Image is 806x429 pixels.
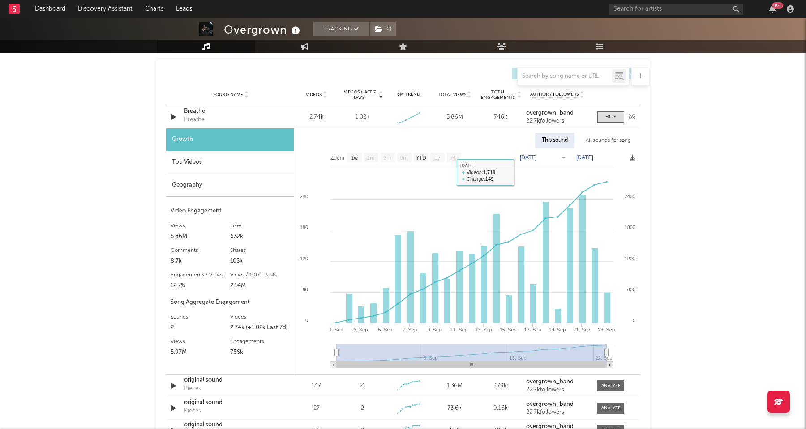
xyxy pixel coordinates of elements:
[171,336,230,347] div: Views
[184,376,278,385] a: original sound
[384,155,391,161] text: 3m
[609,4,743,15] input: Search for artists
[627,287,635,292] text: 600
[434,404,476,413] div: 73.6k
[184,384,201,393] div: Pieces
[300,256,308,261] text: 120
[361,404,364,413] div: 2
[772,2,783,9] div: 99 +
[595,355,612,361] text: 22. Sep
[475,327,492,332] text: 13. Sep
[303,287,308,292] text: 60
[633,318,635,323] text: 0
[171,245,230,256] div: Comments
[370,22,396,36] button: (2)
[450,327,467,332] text: 11. Sep
[230,245,290,256] div: Shares
[388,91,429,98] div: 6M Trend
[500,327,517,332] text: 15. Sep
[171,270,230,280] div: Engagements / Views
[480,382,522,391] div: 179k
[224,22,302,37] div: Overgrown
[171,323,230,333] div: 2
[184,407,201,416] div: Pieces
[769,5,776,13] button: 99+
[480,89,516,100] span: Total Engagements
[171,221,230,231] div: Views
[230,280,290,291] div: 2.14M
[518,73,612,80] input: Search by song name or URL
[526,118,588,124] div: 22.7k followers
[184,398,278,407] a: original sound
[230,323,290,333] div: 2.74k (+1.02k Last 7d)
[166,128,294,151] div: Growth
[354,327,368,332] text: 3. Sep
[520,154,537,161] text: [DATE]
[351,155,358,161] text: 1w
[230,347,290,358] div: 756k
[434,113,476,122] div: 5.86M
[400,155,408,161] text: 6m
[526,401,574,407] strong: overgrown_band
[330,155,344,161] text: Zoom
[378,327,392,332] text: 5. Sep
[526,379,588,385] a: overgrown_band
[549,327,566,332] text: 19. Sep
[296,404,337,413] div: 27
[230,256,290,267] div: 105k
[438,92,466,98] span: Total Views
[306,92,322,98] span: Videos
[166,151,294,174] div: Top Videos
[213,92,243,98] span: Sound Name
[230,336,290,347] div: Engagements
[434,155,440,161] text: 1y
[434,382,476,391] div: 1.36M
[480,113,522,122] div: 746k
[526,110,588,116] a: overgrown_band
[184,107,278,116] a: Breathe
[573,327,590,332] text: 21. Sep
[230,231,290,242] div: 632k
[526,387,588,393] div: 22.7k followers
[230,221,290,231] div: Likes
[625,256,635,261] text: 1200
[416,155,426,161] text: YTD
[171,347,230,358] div: 5.97M
[356,113,369,122] div: 1.02k
[171,297,289,308] div: Song Aggregate Engagement
[526,110,574,116] strong: overgrown_band
[296,382,337,391] div: 147
[171,256,230,267] div: 8.7k
[171,231,230,242] div: 5.86M
[230,312,290,323] div: Videos
[300,225,308,230] text: 180
[166,174,294,197] div: Geography
[524,327,541,332] text: 17. Sep
[369,22,396,36] span: ( 2 )
[329,327,343,332] text: 1. Sep
[171,312,230,323] div: Sounds
[561,154,566,161] text: →
[300,194,308,199] text: 240
[598,327,615,332] text: 23. Sep
[427,327,442,332] text: 9. Sep
[526,409,588,416] div: 22.7k followers
[450,155,456,161] text: All
[305,318,308,323] text: 0
[526,401,588,408] a: overgrown_band
[171,206,289,217] div: Video Engagement
[576,154,593,161] text: [DATE]
[360,382,365,391] div: 21
[184,115,205,124] div: Breathe
[342,89,378,100] span: Videos (last 7 days)
[526,379,574,385] strong: overgrown_band
[171,280,230,291] div: 12.7%
[403,327,417,332] text: 7. Sep
[367,155,375,161] text: 1m
[230,270,290,280] div: Views / 1000 Posts
[296,113,337,122] div: 2.74k
[625,225,635,230] text: 1800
